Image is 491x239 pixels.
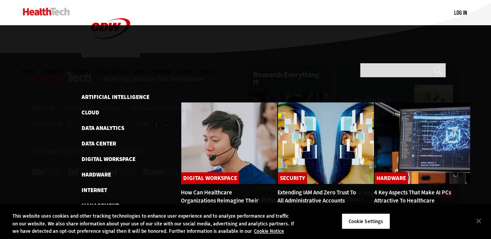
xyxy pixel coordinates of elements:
[23,8,70,16] img: Home
[278,172,307,184] a: Security
[454,9,467,16] a: Log in
[470,212,487,229] button: Close
[82,202,119,210] a: Management
[278,102,374,184] img: abstract image of woman with pixelated face
[278,189,356,204] a: Extending IAM and Zero Trust to All Administrative Accounts
[82,109,99,116] a: Cloud
[12,212,295,235] div: This website uses cookies and other tracking technologies to enhance user experience and to analy...
[181,189,259,213] a: How Can Healthcare Organizations Reimagine Their Contact Centers?
[82,186,107,194] a: Internet
[82,155,135,163] a: Digital Workspace
[454,9,467,17] div: User menu
[82,171,111,178] a: Hardware
[342,213,390,229] button: Cookie Settings
[181,102,278,184] img: Healthcare contact center
[82,93,149,101] a: Artificial Intelligence
[82,124,124,132] a: Data Analytics
[375,172,408,184] a: Hardware
[181,172,239,184] a: Digital Workspace
[374,189,451,213] a: 4 Key Aspects That Make AI PCs Attractive to Healthcare Workers
[82,140,116,147] a: Data Center
[374,102,471,184] img: Desktop monitor with brain AI concept
[254,228,284,234] a: More information about your privacy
